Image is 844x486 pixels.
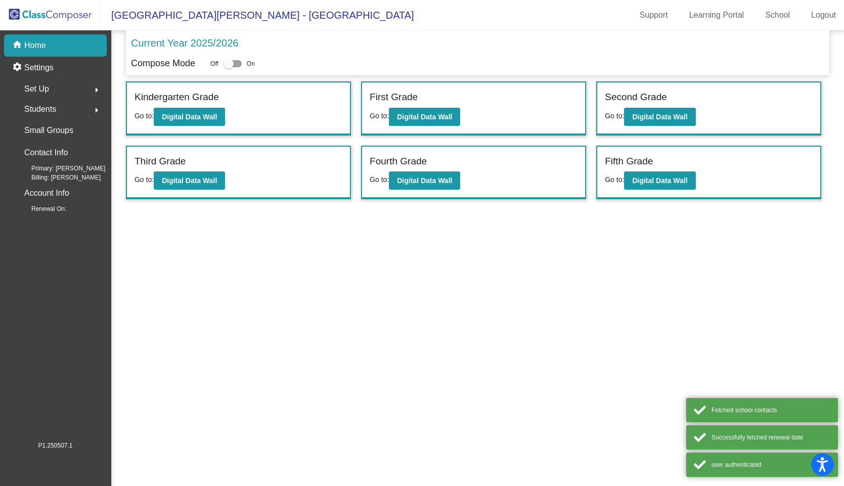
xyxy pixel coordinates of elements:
[24,62,54,74] p: Settings
[162,176,217,185] b: Digital Data Wall
[24,186,69,200] p: Account Info
[803,7,844,23] a: Logout
[135,154,186,169] label: Third Grade
[24,39,46,52] p: Home
[624,171,695,190] button: Digital Data Wall
[135,90,219,105] label: Kindergarten Grade
[24,102,56,116] span: Students
[131,35,238,51] p: Current Year 2025/2026
[632,7,676,23] a: Support
[154,108,225,126] button: Digital Data Wall
[757,7,798,23] a: School
[247,59,255,68] span: On
[91,84,103,96] mat-icon: arrow_right
[712,406,830,415] div: Fetched school contacts
[605,154,653,169] label: Fifth Grade
[15,204,66,213] span: Renewal On:
[370,112,389,120] span: Go to:
[12,62,24,74] mat-icon: settings
[24,82,49,96] span: Set Up
[370,90,418,105] label: First Grade
[131,57,195,70] p: Compose Mode
[712,433,830,442] div: Successfully fetched renewal date
[210,59,218,68] span: Off
[605,112,624,120] span: Go to:
[632,113,687,121] b: Digital Data Wall
[101,7,414,23] span: [GEOGRAPHIC_DATA][PERSON_NAME] - [GEOGRAPHIC_DATA]
[162,113,217,121] b: Digital Data Wall
[12,39,24,52] mat-icon: home
[370,154,427,169] label: Fourth Grade
[91,104,103,116] mat-icon: arrow_right
[605,175,624,184] span: Go to:
[370,175,389,184] span: Go to:
[154,171,225,190] button: Digital Data Wall
[389,171,460,190] button: Digital Data Wall
[24,123,73,138] p: Small Groups
[15,173,101,182] span: Billing: [PERSON_NAME]
[135,112,154,120] span: Go to:
[24,146,68,160] p: Contact Info
[389,108,460,126] button: Digital Data Wall
[397,113,452,121] b: Digital Data Wall
[624,108,695,126] button: Digital Data Wall
[632,176,687,185] b: Digital Data Wall
[15,164,106,173] span: Primary: [PERSON_NAME]
[135,175,154,184] span: Go to:
[681,7,752,23] a: Learning Portal
[397,176,452,185] b: Digital Data Wall
[712,460,830,469] div: user authenticated
[605,90,667,105] label: Second Grade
